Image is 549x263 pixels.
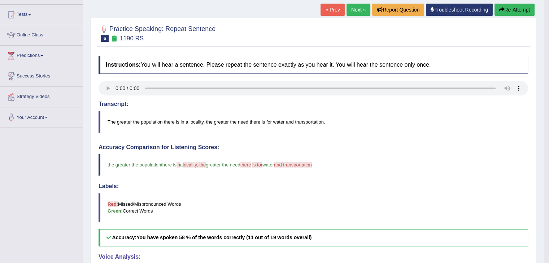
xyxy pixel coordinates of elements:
a: Next » [347,4,370,16]
small: 1190 RS [120,35,144,42]
h4: Transcript: [99,101,528,107]
button: Re-Attempt [494,4,535,16]
span: there [240,162,251,168]
span: a [180,162,183,168]
span: water [262,162,274,168]
a: « Prev [321,4,344,16]
h4: Accuracy Comparison for Listening Scores: [99,144,528,151]
h2: Practice Speaking: Repeat Sentence [99,24,215,42]
blockquote: The greater the population there is in a locality, the greater the need there is for water and tr... [99,111,528,133]
b: You have spoken 58 % of the words correctly (11 out of 19 words overall) [136,235,311,240]
h4: Labels: [99,183,528,190]
span: the greater the population [108,162,161,168]
b: Instructions: [106,62,141,68]
blockquote: Missed/Mispronounced Words Correct Words [99,193,528,222]
h4: You will hear a sentence. Please repeat the sentence exactly as you hear it. You will hear the se... [99,56,528,74]
small: Exam occurring question [110,35,118,42]
a: Strategy Videos [0,87,83,105]
a: Online Class [0,25,83,43]
span: and transportation [274,162,312,168]
span: there is [161,162,177,168]
span: locality, the [183,162,206,168]
a: Success Stories [0,66,83,84]
button: Report Question [372,4,424,16]
span: is for [252,162,262,168]
b: Red: [108,201,118,207]
a: Predictions [0,46,83,64]
h5: Accuracy: [99,229,528,246]
span: 6 [101,35,109,42]
h4: Voice Analysis: [99,254,528,260]
b: Green: [108,208,123,214]
a: Troubleshoot Recording [426,4,493,16]
span: greater the need [206,162,240,168]
a: Your Account [0,107,83,125]
span: in [177,162,180,168]
a: Tests [0,5,83,23]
